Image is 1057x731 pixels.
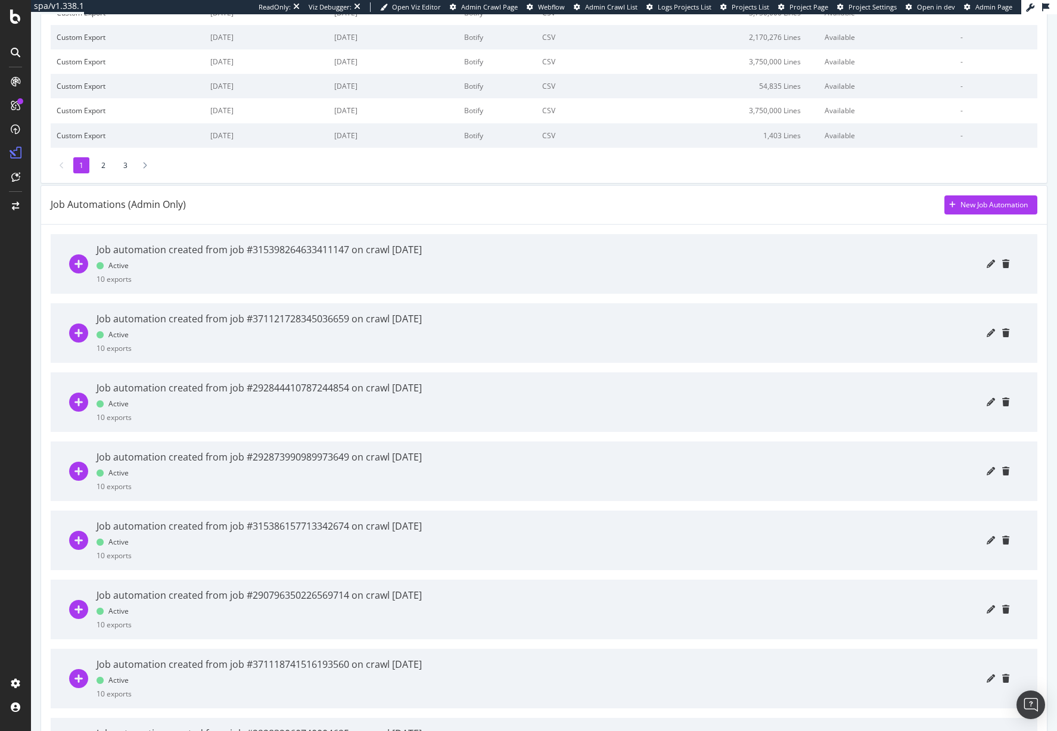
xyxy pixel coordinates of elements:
[70,323,87,343] div: plus-circle
[57,130,198,141] div: Custom Export
[97,274,132,284] div: 10 exports
[975,2,1012,11] span: Admin Page
[585,2,638,11] span: Admin Crawl List
[944,195,1037,214] button: New Job Automation
[987,260,995,268] div: pencil
[97,658,422,671] div: Job automation created from job #371118741516193560 on crawl [DATE]
[955,123,1037,148] td: -
[328,25,458,49] td: [DATE]
[527,2,565,12] a: Webflow
[97,450,422,464] div: Job automation created from job #292873990989973649 on crawl [DATE]
[97,312,422,326] div: Job automation created from job #371121728345036659 on crawl [DATE]
[57,32,198,42] div: Custom Export
[458,25,537,49] td: Botify
[1002,329,1009,337] div: trash
[117,157,133,173] li: 3
[955,25,1037,49] td: -
[97,689,132,699] div: 10 exports
[825,32,949,42] div: Available
[97,620,132,630] div: 10 exports
[720,2,769,12] a: Projects List
[987,536,995,545] div: pencil
[825,130,949,141] div: Available
[328,74,458,98] td: [DATE]
[987,329,995,337] div: pencil
[536,25,627,49] td: CSV
[450,2,518,12] a: Admin Crawl Page
[627,123,819,148] td: 1,403 Lines
[627,98,819,123] td: 3,750,000 Lines
[73,157,89,173] li: 1
[987,674,995,683] div: pencil
[1002,536,1009,545] div: trash
[97,381,422,395] div: Job automation created from job #292844410787244854 on crawl [DATE]
[955,74,1037,98] td: -
[732,2,769,11] span: Projects List
[97,468,129,478] div: Active
[825,81,949,91] div: Available
[204,49,328,74] td: [DATE]
[646,2,711,12] a: Logs Projects List
[97,343,132,353] div: 10 exports
[955,98,1037,123] td: -
[538,2,565,11] span: Webflow
[70,600,87,619] div: plus-circle
[51,198,186,211] div: Job Automations (Admin Only)
[461,2,518,11] span: Admin Crawl Page
[536,74,627,98] td: CSV
[627,49,819,74] td: 3,750,000 Lines
[825,105,949,116] div: Available
[204,123,328,148] td: [DATE]
[789,2,828,11] span: Project Page
[97,260,129,270] div: Active
[627,25,819,49] td: 2,170,276 Lines
[778,2,828,12] a: Project Page
[627,74,819,98] td: 54,835 Lines
[987,398,995,406] div: pencil
[1002,398,1009,406] div: trash
[574,2,638,12] a: Admin Crawl List
[97,675,129,685] div: Active
[97,606,129,616] div: Active
[328,49,458,74] td: [DATE]
[960,200,1028,210] div: New Job Automation
[964,2,1012,12] a: Admin Page
[987,467,995,475] div: pencil
[95,157,111,173] li: 2
[70,669,87,688] div: plus-circle
[97,537,129,547] div: Active
[1002,605,1009,614] div: trash
[204,74,328,98] td: [DATE]
[309,2,352,12] div: Viz Debugger:
[57,57,198,67] div: Custom Export
[458,123,537,148] td: Botify
[1002,260,1009,268] div: trash
[917,2,955,11] span: Open in dev
[848,2,897,11] span: Project Settings
[1002,467,1009,475] div: trash
[658,2,711,11] span: Logs Projects List
[328,98,458,123] td: [DATE]
[1002,674,1009,683] div: trash
[70,462,87,481] div: plus-circle
[97,550,132,561] div: 10 exports
[458,98,537,123] td: Botify
[97,399,129,409] div: Active
[1016,690,1045,719] div: Open Intercom Messenger
[837,2,897,12] a: Project Settings
[955,49,1037,74] td: -
[57,105,198,116] div: Custom Export
[259,2,291,12] div: ReadOnly:
[97,329,129,340] div: Active
[536,98,627,123] td: CSV
[825,57,949,67] div: Available
[97,243,422,257] div: Job automation created from job #315398264633411147 on crawl [DATE]
[458,74,537,98] td: Botify
[70,393,87,412] div: plus-circle
[204,25,328,49] td: [DATE]
[70,254,87,273] div: plus-circle
[392,2,441,11] span: Open Viz Editor
[458,49,537,74] td: Botify
[97,412,132,422] div: 10 exports
[97,481,132,492] div: 10 exports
